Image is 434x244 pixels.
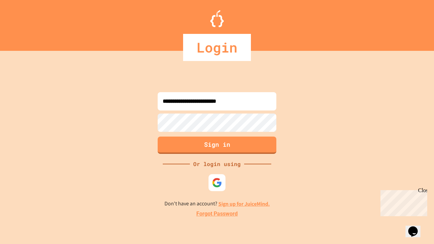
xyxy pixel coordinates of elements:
div: Login [183,34,251,61]
img: google-icon.svg [212,178,222,188]
iframe: chat widget [406,217,427,237]
p: Don't have an account? [164,200,270,208]
a: Sign up for JuiceMind. [218,200,270,207]
div: Or login using [190,160,244,168]
img: Logo.svg [210,10,224,27]
iframe: chat widget [378,187,427,216]
button: Sign in [158,137,276,154]
div: Chat with us now!Close [3,3,47,43]
a: Forgot Password [196,210,238,218]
